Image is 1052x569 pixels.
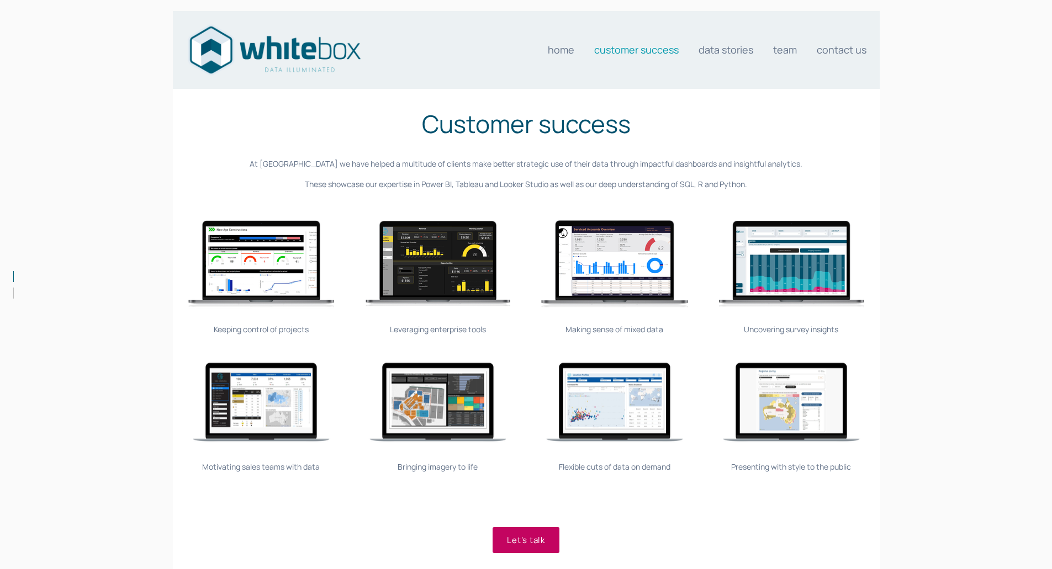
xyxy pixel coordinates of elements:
img: Making sense of mixed data [532,209,697,320]
a: Data stories [699,39,753,61]
div: Presenting with style to the public [709,461,874,473]
div: Uncovering survey insights [709,323,874,336]
div: Leveraging enterprise tools [355,323,521,336]
div: Keeping control of projects [178,323,344,336]
h1: Customer success [178,105,874,142]
a: Contact us [817,39,866,61]
a: Team [773,39,797,61]
p: At [GEOGRAPHIC_DATA] we have helped a multitude of clients make better strategic use of their dat... [178,158,874,170]
img: Data consultants [186,23,363,77]
div: Bringing imagery to life [355,461,521,473]
a: Customer Success [594,39,679,61]
img: Bringing imagery to life [355,328,521,476]
img: Motivating sales teams with data [178,328,344,476]
img: Keeping control of projects [178,209,344,320]
a: Let’s talk [493,527,559,553]
img: Leveraging enterprise tools [355,209,521,320]
div: Motivating sales teams with data [178,461,344,473]
p: These showcase our expertise in Power BI, Tableau and Looker Studio as well as our deep understan... [178,178,874,190]
div: Making sense of mixed data [532,323,697,336]
img: Uncovering survey insights [709,209,874,320]
img: Presenting with style to the public [709,328,874,476]
img: Flexible cuts of data on demand [532,328,697,476]
a: Home [548,39,574,61]
div: Flexible cuts of data on demand [532,461,697,473]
